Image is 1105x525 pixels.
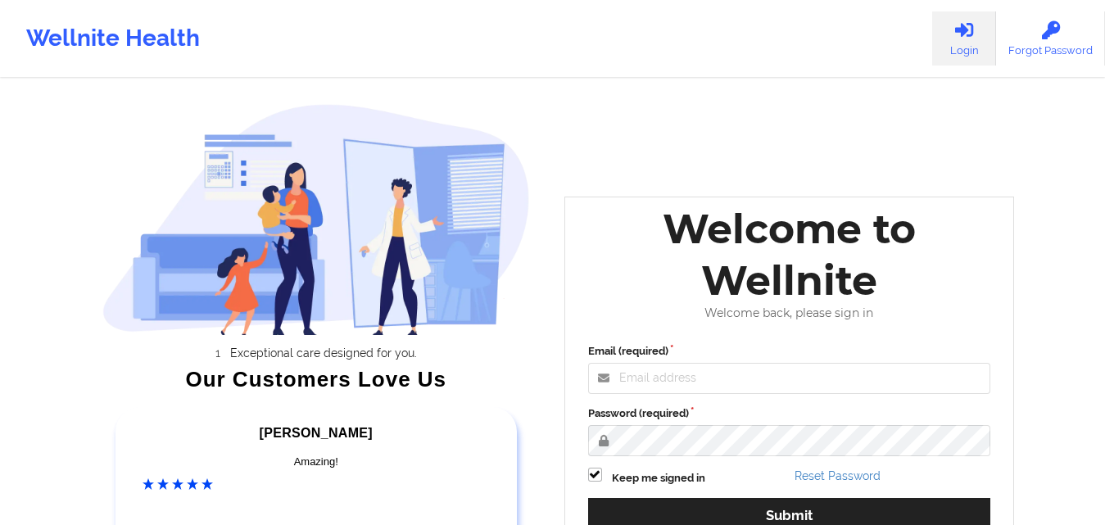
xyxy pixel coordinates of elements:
div: Welcome back, please sign in [577,306,1003,320]
a: Forgot Password [996,11,1105,66]
div: Amazing! [143,454,490,470]
label: Email (required) [588,343,991,360]
div: Our Customers Love Us [102,371,530,387]
input: Email address [588,363,991,394]
li: Exceptional care designed for you. [117,346,530,360]
div: Welcome to Wellnite [577,203,1003,306]
label: Password (required) [588,405,991,422]
a: Login [932,11,996,66]
label: Keep me signed in [612,470,705,487]
span: [PERSON_NAME] [260,426,373,440]
img: wellnite-auth-hero_200.c722682e.png [102,103,530,335]
a: Reset Password [795,469,881,482]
